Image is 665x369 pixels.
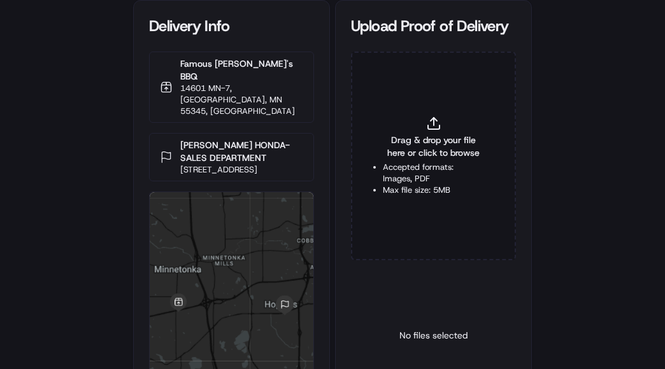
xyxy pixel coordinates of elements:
li: Max file size: 5MB [383,184,484,196]
p: 14601 MN-7, [GEOGRAPHIC_DATA], MN 55345, [GEOGRAPHIC_DATA] [180,83,303,117]
div: Upload Proof of Delivery [351,16,516,36]
p: Famous [PERSON_NAME]'s BBQ [180,57,303,83]
p: No files selected [399,329,468,342]
p: [STREET_ADDRESS] [180,164,303,176]
div: Delivery Info [149,16,314,36]
p: [PERSON_NAME] HONDA-SALES DEPARTMENT [180,139,303,164]
li: Accepted formats: Images, PDF [383,162,484,184]
span: Drag & drop your file here or click to browse [383,134,484,159]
